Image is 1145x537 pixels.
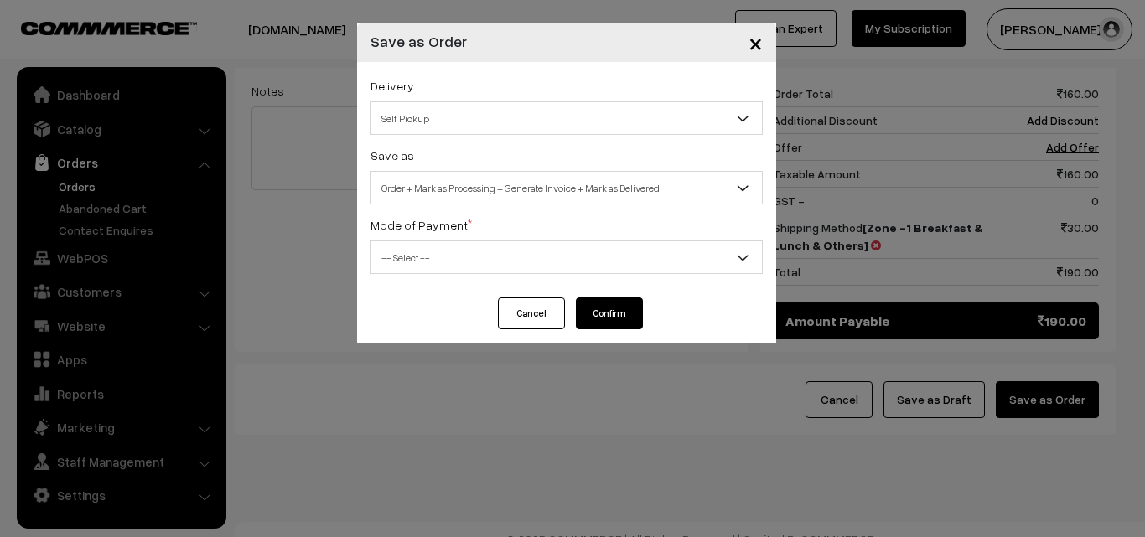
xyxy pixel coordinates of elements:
button: Confirm [576,297,643,329]
span: × [749,27,763,58]
span: Self Pickup [370,101,763,135]
label: Mode of Payment [370,216,472,234]
span: Order + Mark as Processing + Generate Invoice + Mark as Delivered [371,173,762,203]
h4: Save as Order [370,30,467,53]
button: Close [735,17,776,69]
span: -- Select -- [370,240,763,274]
label: Save as [370,147,414,164]
span: -- Select -- [371,243,762,272]
button: Cancel [498,297,565,329]
span: Self Pickup [371,104,762,133]
span: Order + Mark as Processing + Generate Invoice + Mark as Delivered [370,171,763,204]
label: Delivery [370,77,414,95]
